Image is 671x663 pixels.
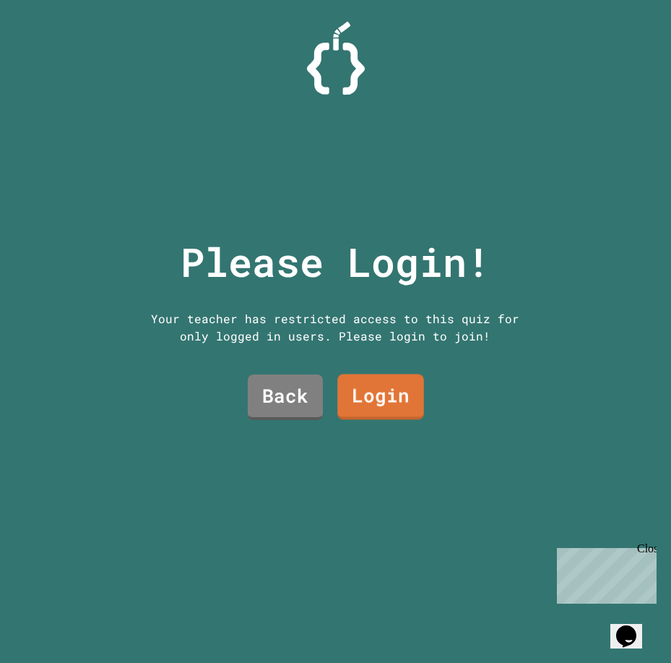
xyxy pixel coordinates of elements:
[610,605,657,649] iframe: chat widget
[307,22,365,95] img: Logo.svg
[6,6,100,92] div: Chat with us now!Close
[337,375,423,420] a: Login
[248,375,323,420] a: Back
[137,310,534,345] div: Your teacher has restricted access to this quiz for only logged in users. Please login to join!
[181,232,490,292] p: Please Login!
[551,542,657,604] iframe: chat widget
